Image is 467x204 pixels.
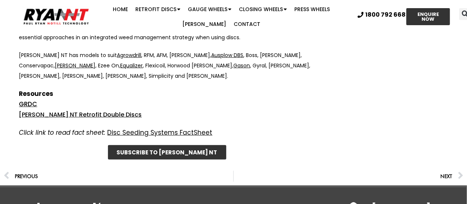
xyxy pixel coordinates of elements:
a: Contact [230,17,264,31]
a: Press Wheels [291,2,334,17]
a: 1800 792 668 [358,12,406,18]
a: Next [234,171,463,182]
strong: Resources [19,89,54,98]
a: GRDC [19,100,37,108]
a: [PERSON_NAME] [55,62,96,69]
a: Gauge Wheels [184,2,235,17]
a: Retrofit Discs [132,2,184,17]
a: ENQUIRE NOW [406,8,450,25]
a: Previous [4,171,233,182]
div: Post Navigation [4,171,463,182]
img: Ryan NT logo [22,6,91,27]
span: Next [440,171,452,181]
p: [PERSON_NAME] NT has models to suit , RFM, AFM, [PERSON_NAME], , Boss, [PERSON_NAME], Conservapac... [19,50,315,81]
a: [PERSON_NAME] [179,17,230,31]
em: Click link to read fact sheet: [19,128,106,137]
a: Disc Seeding Systems Fact [108,128,194,137]
a: Sheet [194,128,213,137]
span: Previous [15,171,38,181]
span: SUBSCRIBE TO [PERSON_NAME] NT [117,150,217,155]
a: [PERSON_NAME] NT Retrofit Double Discs [19,110,142,119]
a: Gason [234,62,250,69]
a: Equalizer [121,62,143,69]
span: 1800 792 668 [365,12,406,18]
nav: Menu [91,2,352,31]
span: ENQUIRE NOW [413,12,443,21]
a: Closing Wheels [235,2,291,17]
a: Agrowdrill [117,51,142,59]
a: Ausplow DBS [211,51,244,59]
a: SUBSCRIBE TO [PERSON_NAME] NT [108,145,226,160]
a: Home [109,2,132,17]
